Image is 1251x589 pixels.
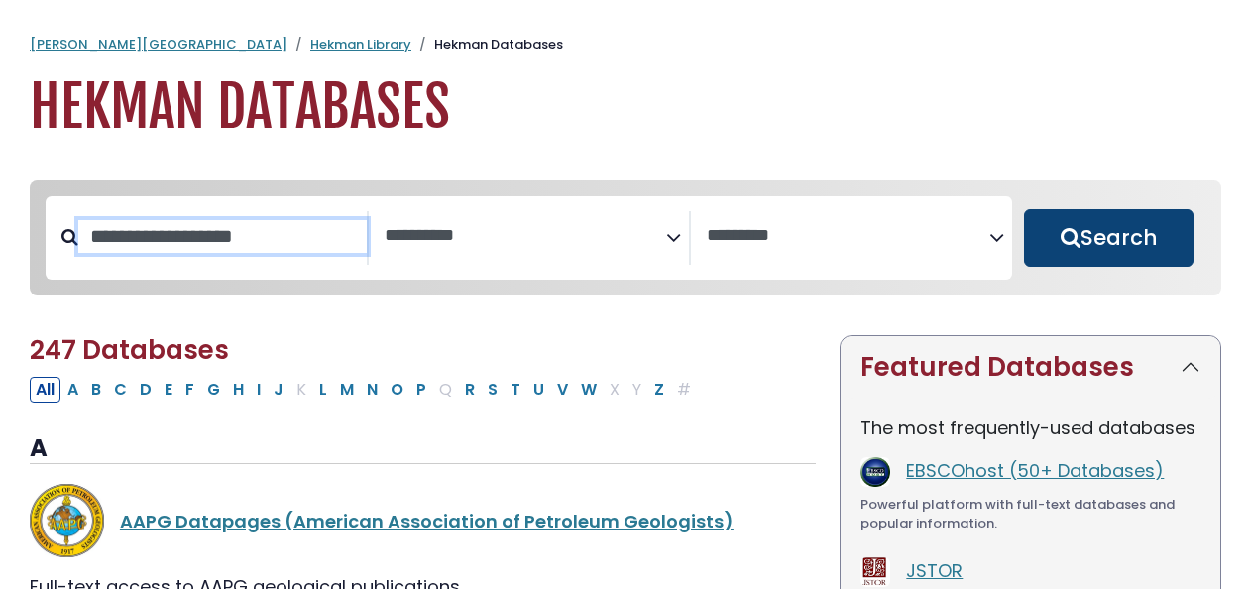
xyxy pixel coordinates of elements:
[648,377,670,403] button: Filter Results Z
[575,377,603,403] button: Filter Results W
[30,35,1221,55] nav: breadcrumb
[707,226,989,247] textarea: Search
[334,377,360,403] button: Filter Results M
[860,414,1200,441] p: The most frequently-used databases
[906,558,963,583] a: JSTOR
[120,509,734,533] a: AAPG Datapages (American Association of Petroleum Geologists)
[361,377,384,403] button: Filter Results N
[159,377,178,403] button: Filter Results E
[385,377,409,403] button: Filter Results O
[411,35,563,55] li: Hekman Databases
[551,377,574,403] button: Filter Results V
[30,35,287,54] a: [PERSON_NAME][GEOGRAPHIC_DATA]
[30,332,229,368] span: 247 Databases
[30,377,60,403] button: All
[134,377,158,403] button: Filter Results D
[30,434,816,464] h3: A
[906,458,1164,483] a: EBSCOhost (50+ Databases)
[310,35,411,54] a: Hekman Library
[841,336,1220,399] button: Featured Databases
[179,377,200,403] button: Filter Results F
[385,226,667,247] textarea: Search
[505,377,526,403] button: Filter Results T
[251,377,267,403] button: Filter Results I
[85,377,107,403] button: Filter Results B
[227,377,250,403] button: Filter Results H
[459,377,481,403] button: Filter Results R
[78,220,367,253] input: Search database by title or keyword
[30,74,1221,141] h1: Hekman Databases
[30,180,1221,295] nav: Search filters
[201,377,226,403] button: Filter Results G
[482,377,504,403] button: Filter Results S
[1024,209,1194,267] button: Submit for Search Results
[30,376,699,401] div: Alpha-list to filter by first letter of database name
[527,377,550,403] button: Filter Results U
[313,377,333,403] button: Filter Results L
[410,377,432,403] button: Filter Results P
[268,377,289,403] button: Filter Results J
[61,377,84,403] button: Filter Results A
[108,377,133,403] button: Filter Results C
[860,495,1200,533] div: Powerful platform with full-text databases and popular information.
